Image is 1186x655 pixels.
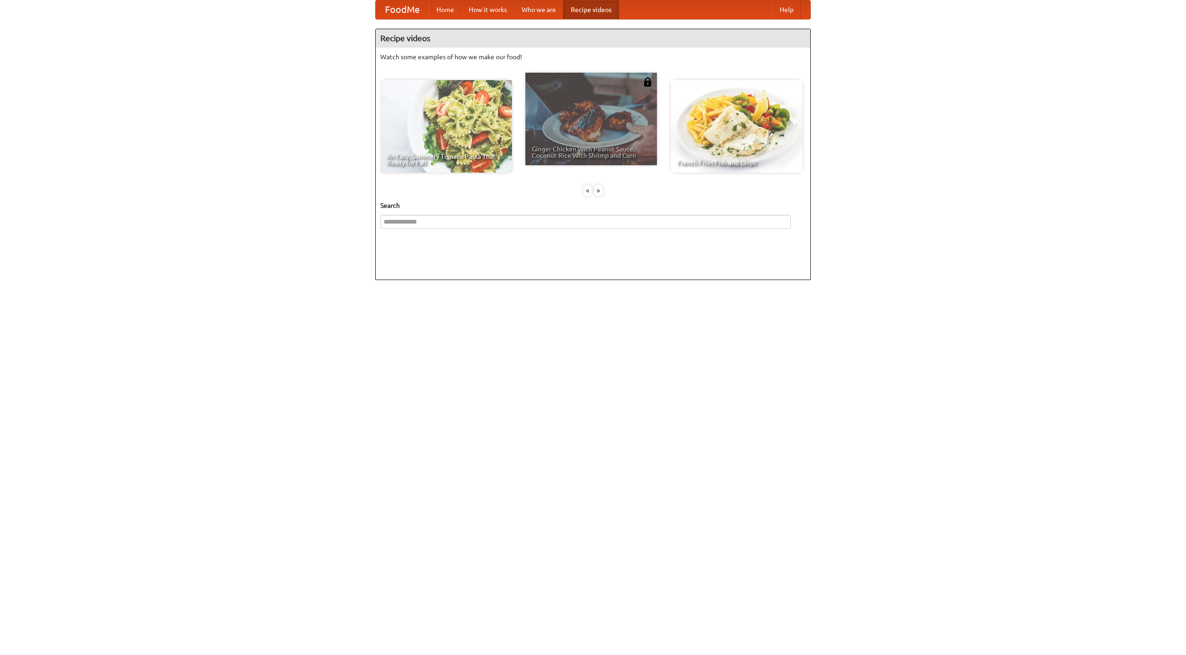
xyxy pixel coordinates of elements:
[376,29,810,48] h4: Recipe videos
[514,0,563,19] a: Who we are
[643,77,652,87] img: 483408.png
[772,0,801,19] a: Help
[671,80,802,173] a: French Fries Fish and Chips
[563,0,619,19] a: Recipe videos
[387,153,505,166] span: An Easy, Summery Tomato Pasta That's Ready for Fall
[429,0,461,19] a: Home
[583,185,592,196] div: «
[380,201,806,210] h5: Search
[677,160,796,166] span: French Fries Fish and Chips
[594,185,603,196] div: »
[380,80,512,173] a: An Easy, Summery Tomato Pasta That's Ready for Fall
[461,0,514,19] a: How it works
[380,52,806,62] p: Watch some examples of how we make our food!
[376,0,429,19] a: FoodMe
